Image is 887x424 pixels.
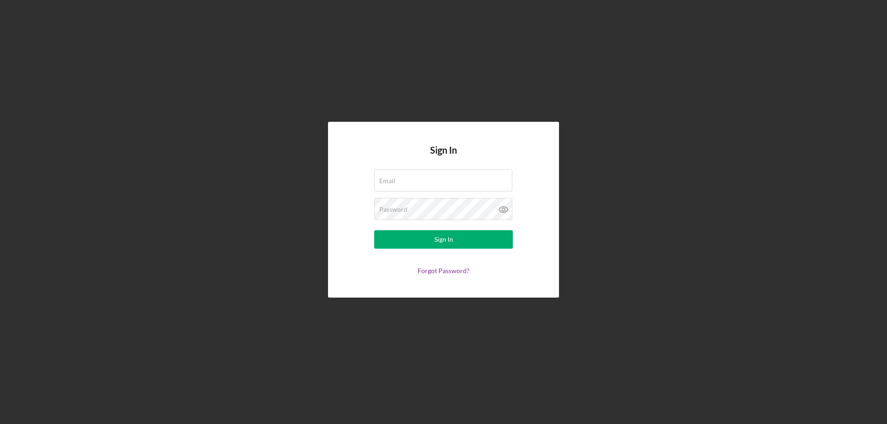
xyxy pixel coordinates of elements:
[379,177,395,185] label: Email
[434,230,453,249] div: Sign In
[430,145,457,169] h4: Sign In
[379,206,407,213] label: Password
[374,230,513,249] button: Sign In
[418,267,469,275] a: Forgot Password?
